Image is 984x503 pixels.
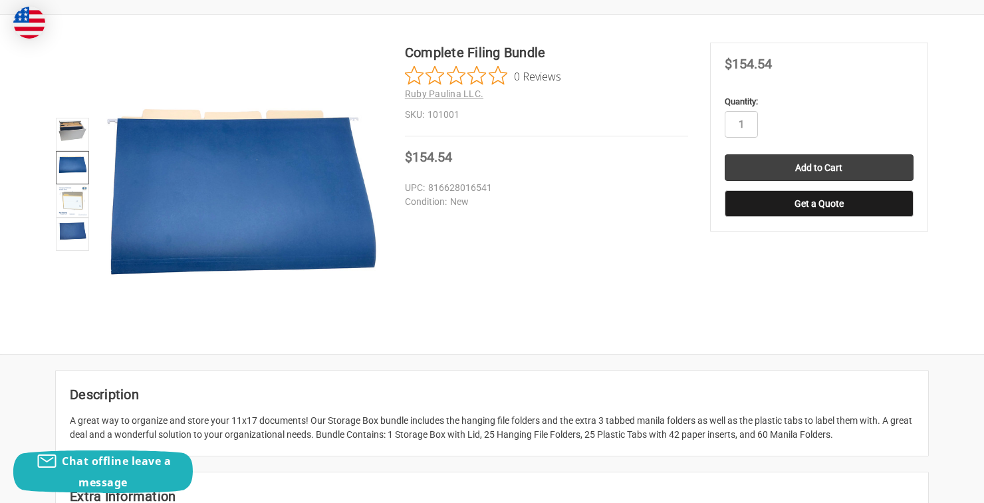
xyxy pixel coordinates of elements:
[58,120,87,141] img: Complete Filing Bundle
[405,149,452,165] span: $154.54
[514,66,561,86] span: 0 Reviews
[725,56,772,72] span: $154.54
[725,190,914,217] button: Get a Quote
[405,195,682,209] dd: New
[13,450,193,493] button: Chat offline leave a message
[100,80,383,289] img: Complete Filing Bundle
[725,154,914,181] input: Add to Cart
[405,108,688,122] dd: 101001
[405,195,447,209] dt: Condition:
[70,385,914,405] h2: Description
[405,181,682,195] dd: 816628016541
[58,220,87,242] img: Complete Filing Bundle
[58,186,87,216] img: Complete Filing Bundle
[13,7,45,39] img: duty and tax information for United States
[725,95,914,108] label: Quantity:
[405,43,688,63] h1: Complete Filing Bundle
[58,153,87,174] img: Complete Filing Bundle
[405,66,561,86] button: Rated 0 out of 5 stars from 0 reviews. Jump to reviews.
[405,88,483,99] a: Ruby Paulina LLC.
[62,454,171,490] span: Chat offline leave a message
[405,181,425,195] dt: UPC:
[405,108,424,122] dt: SKU:
[70,414,914,442] div: A great way to organize and store your 11x17 documents! Our Storage Box bundle includes the hangi...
